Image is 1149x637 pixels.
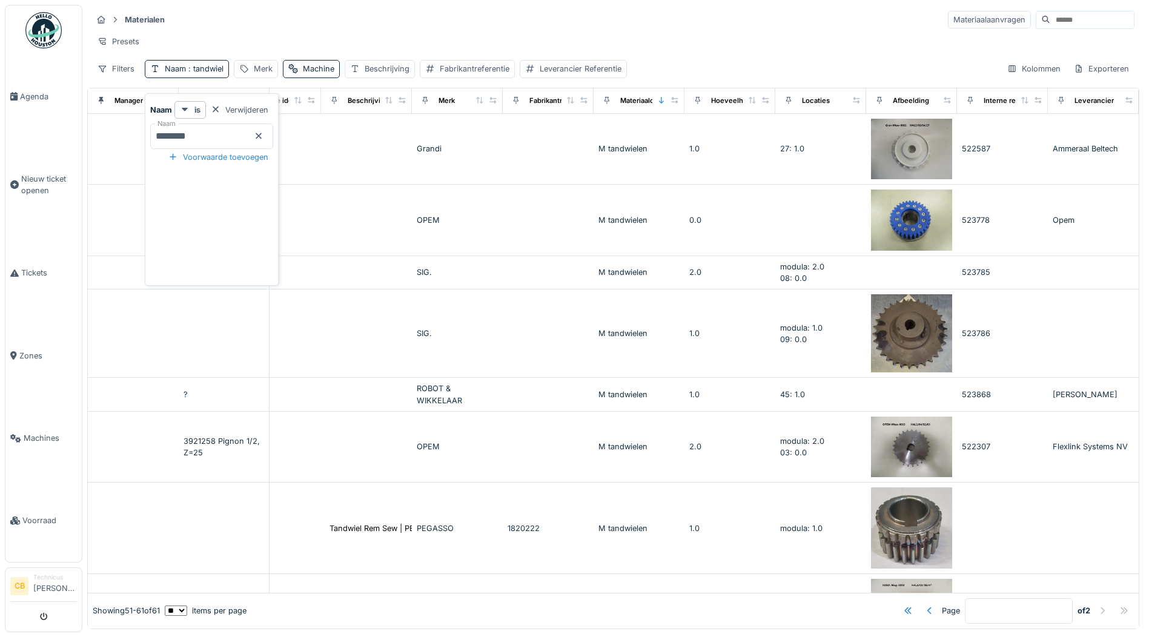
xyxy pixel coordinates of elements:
[1053,144,1118,153] span: Ammeraal Beltech
[529,96,592,106] div: Fabrikantreferentie
[254,63,273,74] div: Merk
[1053,442,1128,451] span: Flexlink Systems NV
[871,417,952,478] img: Tandwiel transportband
[689,266,770,278] div: 2.0
[439,96,455,106] div: Merk
[184,437,260,457] span: 3921258 Pignon 1/2, Z=25
[24,432,77,444] span: Machines
[186,64,224,73] span: : tandwiel
[25,12,62,48] img: Badge_color-CXgf-gQk.svg
[893,96,929,106] div: Afbeelding
[114,96,143,106] div: Manager
[329,523,442,534] div: Tandwiel Rem Sew | PEGASSO
[962,389,1043,400] div: 523868
[164,149,273,165] div: Voorwaarde toevoegen
[165,605,247,616] div: items per page
[155,119,178,129] label: Naam
[10,577,28,595] li: CB
[92,60,140,78] div: Filters
[22,515,77,526] span: Voorraad
[948,11,1031,28] div: Materiaalaanvragen
[780,335,807,344] span: 09: 0.0
[942,605,960,616] div: Page
[689,328,770,339] div: 1.0
[1068,60,1134,78] div: Exporteren
[21,173,77,196] span: Nieuw ticket openen
[417,143,498,154] div: Grandi
[620,96,681,106] div: Materiaalcategorie
[21,267,77,279] span: Tickets
[780,274,807,283] span: 08: 0.0
[871,190,952,251] img: Tandwiel voor folie as L73
[780,323,823,332] span: modula: 1.0
[780,524,823,533] span: modula: 1.0
[871,294,952,372] img: tandwiel z=29 583509
[540,63,621,74] div: Leverancier Referentie
[598,266,680,278] div: M tandwielen
[1002,60,1066,78] div: Kolommen
[598,389,680,400] div: M tandwielen
[235,389,316,400] div: 523868
[1053,216,1074,225] span: Opem
[689,441,770,452] div: 2.0
[150,104,172,116] strong: Naam
[33,573,77,582] div: Technicus
[303,63,334,74] div: Machine
[598,143,680,154] div: M tandwielen
[120,14,170,25] strong: Materialen
[184,390,188,399] span: ?
[417,328,498,339] div: SIG.
[1078,605,1090,616] strong: of 2
[689,523,770,534] div: 1.0
[194,104,200,116] strong: is
[417,383,498,406] div: ROBOT & WIKKELAAR
[235,441,316,452] div: 522307
[780,144,804,153] span: 27: 1.0
[780,448,807,457] span: 03: 0.0
[962,266,1043,278] div: 523785
[206,102,273,118] div: Verwijderen
[93,605,160,616] div: Showing 51 - 61 of 61
[235,328,316,339] div: 523786
[780,437,824,446] span: modula: 2.0
[348,96,389,106] div: Beschrijving
[598,441,680,452] div: M tandwielen
[417,441,498,452] div: OPEM
[19,350,77,361] span: Zones
[33,573,77,599] li: [PERSON_NAME]
[962,441,1043,452] div: 522307
[92,33,145,50] div: Presets
[417,214,498,226] div: OPEM
[711,96,753,106] div: Hoeveelheid
[417,523,498,534] div: PEGASSO
[165,63,224,74] div: Naam
[871,119,952,180] img: Tandwiel uitgangsband
[780,262,824,271] span: modula: 2.0
[365,63,409,74] div: Beschrijving
[508,523,589,534] div: 1820222
[689,143,770,154] div: 1.0
[689,214,770,226] div: 0.0
[984,96,1020,106] div: Interne ref.
[871,487,952,569] img: Tandwiel Z=21 | 1820222
[598,523,680,534] div: M tandwielen
[1074,96,1114,106] div: Leverancier
[962,214,1043,226] div: 523778
[598,328,680,339] div: M tandwielen
[962,328,1043,339] div: 523786
[962,143,1043,154] div: 522587
[417,266,498,278] div: SIG.
[780,390,805,399] span: 45: 1.0
[20,91,77,102] span: Agenda
[1053,390,1118,399] span: [PERSON_NAME]
[598,214,680,226] div: M tandwielen
[689,389,770,400] div: 1.0
[440,63,509,74] div: Fabrikantreferentie
[802,96,830,106] div: Locaties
